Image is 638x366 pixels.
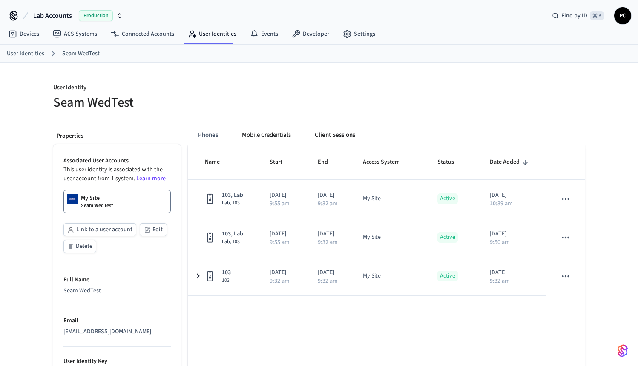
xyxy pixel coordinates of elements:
span: PC [615,8,630,23]
a: Seam WedTest [62,49,100,58]
a: Learn more [136,174,166,183]
span: Date Added [490,156,531,169]
button: Link to a user account [63,223,136,236]
a: My SiteSeam WedTest [63,190,171,213]
div: Seam WedTest [63,287,171,295]
p: Properties [57,132,178,141]
span: Access System [363,156,411,169]
span: Lab, 103 [222,238,243,245]
p: 9:32 am [270,278,290,284]
p: [DATE] [270,230,297,238]
button: Client Sessions [308,125,362,145]
p: Full Name [63,275,171,284]
p: [DATE] [318,230,343,238]
span: Lab, 103 [222,200,243,207]
p: [DATE] [490,230,536,238]
button: Mobile Credentials [235,125,298,145]
p: 9:32 am [318,278,338,284]
button: PC [614,7,631,24]
p: [DATE] [318,268,343,277]
a: Devices [2,26,46,42]
p: My Site [81,194,100,202]
p: This user identity is associated with the user account from 1 system. [63,165,171,183]
span: End [318,156,339,169]
p: 9:32 am [490,278,510,284]
div: My Site [363,194,381,203]
button: Phones [191,125,225,145]
p: [DATE] [318,191,343,200]
p: [DATE] [270,191,297,200]
span: 103 [222,277,231,284]
span: 103 [222,268,231,277]
button: Delete [63,240,96,253]
p: [DATE] [490,268,536,277]
div: Find by ID⌘ K [545,8,611,23]
a: Settings [336,26,382,42]
span: Find by ID [561,11,587,20]
a: User Identities [7,49,44,58]
span: 103, Lab [222,191,243,200]
p: Associated User Accounts [63,156,171,165]
p: Email [63,316,171,325]
p: 10:39 am [490,201,513,207]
p: Seam WedTest [81,202,113,209]
a: Developer [285,26,336,42]
span: Status [437,156,465,169]
div: My Site [363,272,381,281]
p: User Identity [53,83,314,94]
p: Active [437,232,458,243]
span: 103, Lab [222,230,243,238]
a: User Identities [181,26,243,42]
h5: Seam WedTest [53,94,314,111]
p: [DATE] [270,268,297,277]
span: ⌘ K [590,11,604,20]
p: User Identity Key [63,357,171,366]
div: My Site [363,233,381,242]
p: [DATE] [490,191,536,200]
p: 9:32 am [318,239,338,245]
span: Start [270,156,293,169]
img: SeamLogoGradient.69752ec5.svg [618,344,628,357]
p: 9:32 am [318,201,338,207]
p: 9:55 am [270,239,290,245]
a: ACS Systems [46,26,104,42]
p: 9:55 am [270,201,290,207]
span: Production [79,10,113,21]
span: Name [205,156,231,169]
div: [EMAIL_ADDRESS][DOMAIN_NAME] [63,327,171,336]
a: Events [243,26,285,42]
table: sticky table [188,145,585,296]
p: Active [437,271,458,281]
p: Active [437,193,458,204]
a: Connected Accounts [104,26,181,42]
img: Dormakaba Community Site Logo [67,194,78,204]
p: 9:50 am [490,239,510,245]
button: Edit [140,223,167,236]
span: Lab Accounts [33,11,72,21]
